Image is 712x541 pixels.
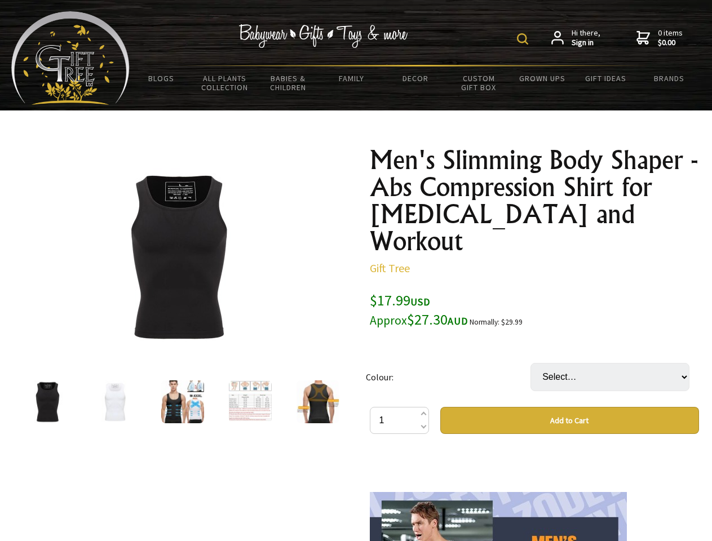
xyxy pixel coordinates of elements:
img: Babyware - Gifts - Toys and more... [11,11,130,105]
a: All Plants Collection [193,66,257,99]
a: Custom Gift Box [447,66,511,99]
a: 0 items$0.00 [636,28,683,48]
span: $17.99 $27.30 [370,291,468,329]
a: Grown Ups [510,66,574,90]
strong: $0.00 [658,38,683,48]
a: Babies & Children [257,66,320,99]
button: Add to Cart [440,407,699,434]
a: Brands [638,66,701,90]
a: Gift Ideas [574,66,638,90]
img: product search [517,33,528,45]
img: Men's Slimming Body Shaper - Abs Compression Shirt for Gynecomastia and Workout [26,380,69,423]
a: Gift Tree [370,261,410,275]
img: Men's Slimming Body Shaper - Abs Compression Shirt for Gynecomastia and Workout [94,380,136,423]
span: AUD [448,314,468,327]
strong: Sign in [572,38,600,48]
span: 0 items [658,28,683,48]
span: USD [410,295,430,308]
small: Approx [370,313,407,328]
img: Men's Slimming Body Shaper - Abs Compression Shirt for Gynecomastia and Workout [161,380,204,423]
a: Hi there,Sign in [551,28,600,48]
td: Colour: [366,347,530,407]
span: Hi there, [572,28,600,48]
a: Decor [383,66,447,90]
small: Normally: $29.99 [470,317,523,327]
img: Men's Slimming Body Shaper - Abs Compression Shirt for Gynecomastia and Workout [229,380,272,423]
img: Men's Slimming Body Shaper - Abs Compression Shirt for Gynecomastia and Workout [297,380,339,423]
a: BLOGS [130,66,193,90]
a: Family [320,66,384,90]
img: Men's Slimming Body Shaper - Abs Compression Shirt for Gynecomastia and Workout [90,168,266,344]
img: Babywear - Gifts - Toys & more [239,24,408,48]
h1: Men's Slimming Body Shaper - Abs Compression Shirt for [MEDICAL_DATA] and Workout [370,147,699,255]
